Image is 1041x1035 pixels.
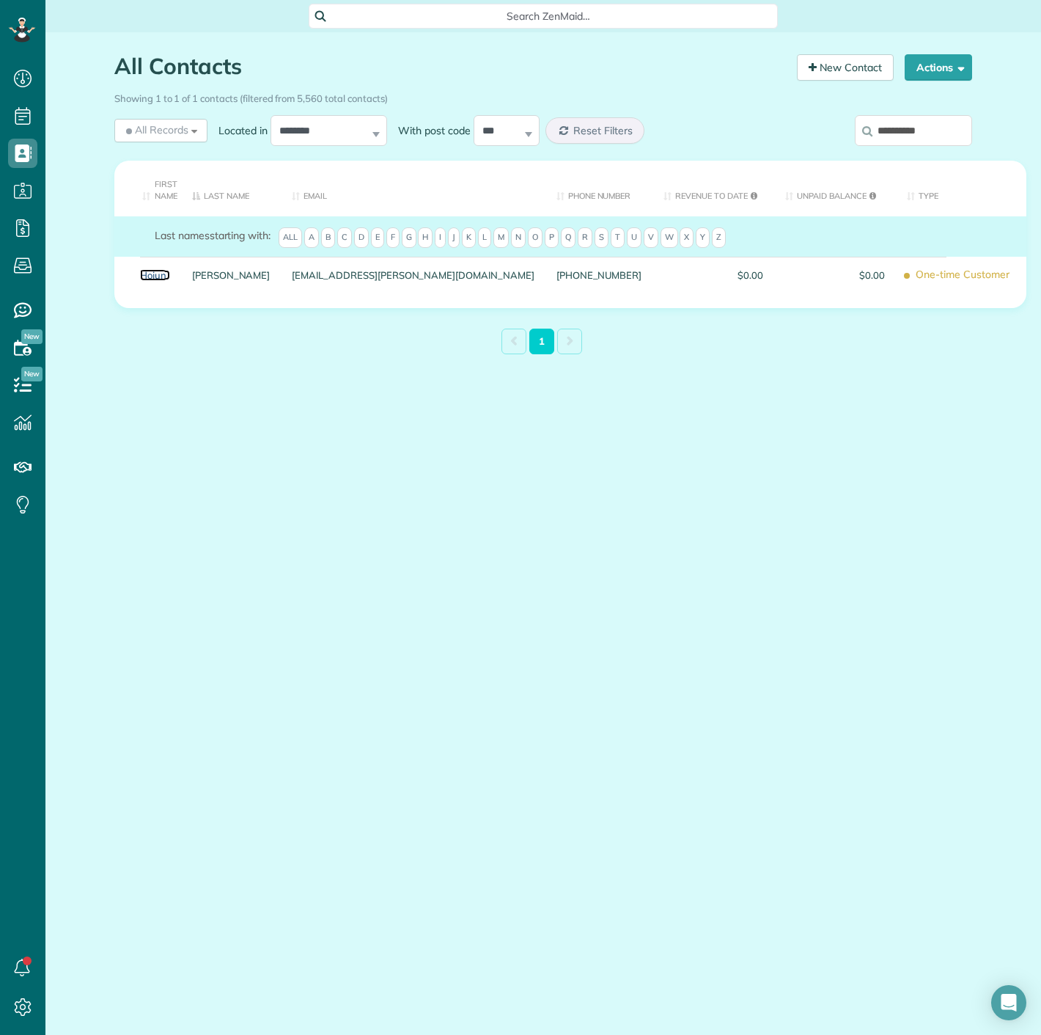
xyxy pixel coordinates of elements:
[192,270,271,280] a: [PERSON_NAME]
[114,161,181,216] th: First Name: activate to sort column ascending
[21,367,43,381] span: New
[663,270,763,280] span: $0.00
[712,227,726,248] span: Z
[387,123,474,138] label: With post code
[140,270,170,280] a: Hojun
[661,227,678,248] span: W
[545,227,559,248] span: P
[155,229,210,242] span: Last names
[545,161,652,216] th: Phone number: activate to sort column ascending
[448,227,460,248] span: J
[907,263,1015,288] span: One-time Customer
[114,86,972,106] div: Showing 1 to 1 of 1 contacts (filtered from 5,560 total contacts)
[462,227,476,248] span: K
[371,227,384,248] span: E
[627,227,641,248] span: U
[528,227,542,248] span: O
[114,54,786,78] h1: All Contacts
[774,161,896,216] th: Unpaid Balance: activate to sort column ascending
[207,123,271,138] label: Located in
[644,227,658,248] span: V
[905,54,972,81] button: Actions
[354,227,369,248] span: D
[337,227,352,248] span: C
[573,124,633,137] span: Reset Filters
[281,257,545,293] div: [EMAIL_ADDRESS][PERSON_NAME][DOMAIN_NAME]
[386,227,400,248] span: F
[991,985,1026,1020] div: Open Intercom Messenger
[561,227,575,248] span: Q
[578,227,592,248] span: R
[402,227,416,248] span: G
[21,329,43,344] span: New
[797,54,894,81] a: New Contact
[155,228,271,243] label: starting with:
[696,227,710,248] span: Y
[611,227,625,248] span: T
[529,329,554,354] a: 1
[493,227,509,248] span: M
[652,161,774,216] th: Revenue to Date: activate to sort column ascending
[478,227,491,248] span: L
[896,161,1026,216] th: Type: activate to sort column ascending
[511,227,526,248] span: N
[281,161,545,216] th: Email: activate to sort column ascending
[304,227,319,248] span: A
[785,270,885,280] span: $0.00
[279,227,302,248] span: All
[595,227,608,248] span: S
[435,227,446,248] span: I
[123,122,188,137] span: All Records
[680,227,694,248] span: X
[181,161,282,216] th: Last Name: activate to sort column descending
[545,257,652,293] div: [PHONE_NUMBER]
[418,227,433,248] span: H
[321,227,335,248] span: B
